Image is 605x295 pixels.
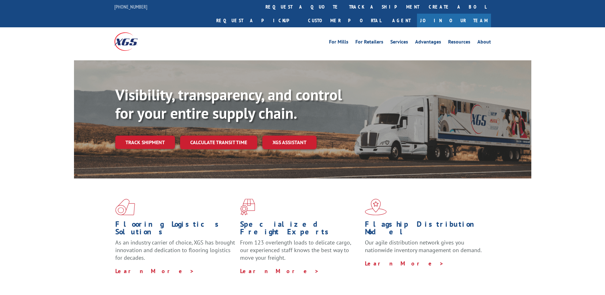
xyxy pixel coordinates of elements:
h1: Specialized Freight Experts [240,220,360,239]
a: [PHONE_NUMBER] [114,3,147,10]
h1: Flagship Distribution Model [365,220,485,239]
a: Learn More > [115,267,194,275]
img: xgs-icon-focused-on-flooring-red [240,199,255,215]
span: As an industry carrier of choice, XGS has brought innovation and dedication to flooring logistics... [115,239,235,261]
a: Resources [448,39,470,46]
a: Calculate transit time [180,136,257,149]
a: Learn More > [240,267,319,275]
a: Request a pickup [212,14,303,27]
a: Services [390,39,408,46]
img: xgs-icon-total-supply-chain-intelligence-red [115,199,135,215]
a: Advantages [415,39,441,46]
a: For Retailers [355,39,383,46]
img: xgs-icon-flagship-distribution-model-red [365,199,387,215]
a: Learn More > [365,260,444,267]
a: About [477,39,491,46]
a: Customer Portal [303,14,386,27]
a: Track shipment [115,136,175,149]
b: Visibility, transparency, and control for your entire supply chain. [115,85,342,123]
a: Agent [386,14,417,27]
p: From 123 overlength loads to delicate cargo, our experienced staff knows the best way to move you... [240,239,360,267]
a: Join Our Team [417,14,491,27]
span: Our agile distribution network gives you nationwide inventory management on demand. [365,239,482,254]
h1: Flooring Logistics Solutions [115,220,235,239]
a: XGS ASSISTANT [262,136,317,149]
a: For Mills [329,39,348,46]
